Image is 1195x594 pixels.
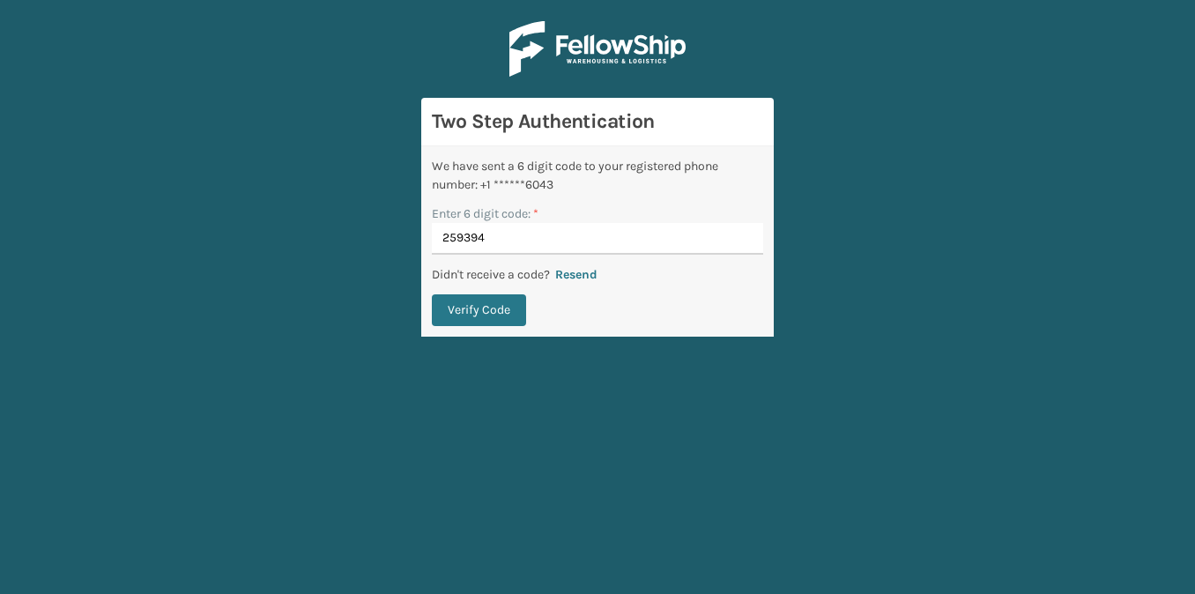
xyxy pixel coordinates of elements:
h3: Two Step Authentication [432,108,763,135]
button: Resend [550,267,603,283]
button: Verify Code [432,294,526,326]
div: We have sent a 6 digit code to your registered phone number: +1 ******6043 [432,157,763,194]
label: Enter 6 digit code: [432,204,538,223]
img: Logo [509,21,686,77]
p: Didn't receive a code? [432,265,550,284]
